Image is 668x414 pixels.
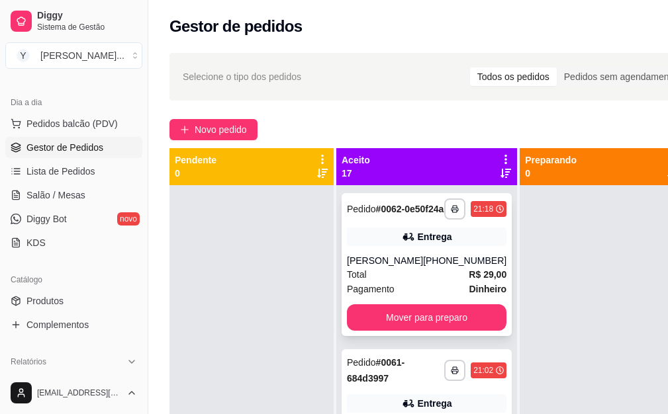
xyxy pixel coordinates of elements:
[26,188,85,202] span: Salão / Mesas
[26,165,95,178] span: Lista de Pedidos
[5,208,142,229] a: Diggy Botnovo
[342,153,370,167] p: Aceito
[473,204,493,214] div: 21:18
[17,49,30,62] span: Y
[525,153,577,167] p: Preparando
[376,204,444,214] strong: # 0062-0e50f24a
[175,153,216,167] p: Pendente
[418,230,452,243] div: Entrega
[347,304,506,331] button: Mover para preparo
[469,269,506,280] strong: R$ 29,00
[342,167,370,180] p: 17
[26,212,67,226] span: Diggy Bot
[37,22,137,32] span: Sistema de Gestão
[347,282,395,296] span: Pagamento
[180,125,189,134] span: plus
[347,204,376,214] span: Pedido
[5,92,142,113] div: Dia a dia
[470,67,557,86] div: Todos os pedidos
[37,10,137,22] span: Diggy
[26,236,46,249] span: KDS
[347,357,405,384] strong: # 0061-684d3997
[5,269,142,290] div: Catálogo
[5,314,142,335] a: Complementos
[169,119,258,140] button: Novo pedido
[347,267,367,282] span: Total
[5,377,142,409] button: [EMAIL_ADDRESS][DOMAIN_NAME]
[5,161,142,182] a: Lista de Pedidos
[347,254,423,267] div: [PERSON_NAME]
[5,137,142,158] a: Gestor de Pedidos
[5,232,142,253] a: KDS
[469,284,506,294] strong: Dinheiro
[473,365,493,376] div: 21:02
[11,356,46,367] span: Relatórios
[423,254,506,267] div: [PHONE_NUMBER]
[195,122,247,137] span: Novo pedido
[525,167,577,180] p: 0
[5,185,142,206] a: Salão / Mesas
[26,141,103,154] span: Gestor de Pedidos
[183,69,301,84] span: Selecione o tipo dos pedidos
[5,113,142,134] button: Pedidos balcão (PDV)
[175,167,216,180] p: 0
[347,357,376,368] span: Pedido
[26,318,89,331] span: Complementos
[5,5,142,37] a: DiggySistema de Gestão
[26,117,118,130] span: Pedidos balcão (PDV)
[40,49,124,62] div: [PERSON_NAME] ...
[5,42,142,69] button: Select a team
[5,290,142,311] a: Produtos
[37,388,121,398] span: [EMAIL_ADDRESS][DOMAIN_NAME]
[26,294,64,308] span: Produtos
[418,397,452,410] div: Entrega
[169,16,303,37] h2: Gestor de pedidos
